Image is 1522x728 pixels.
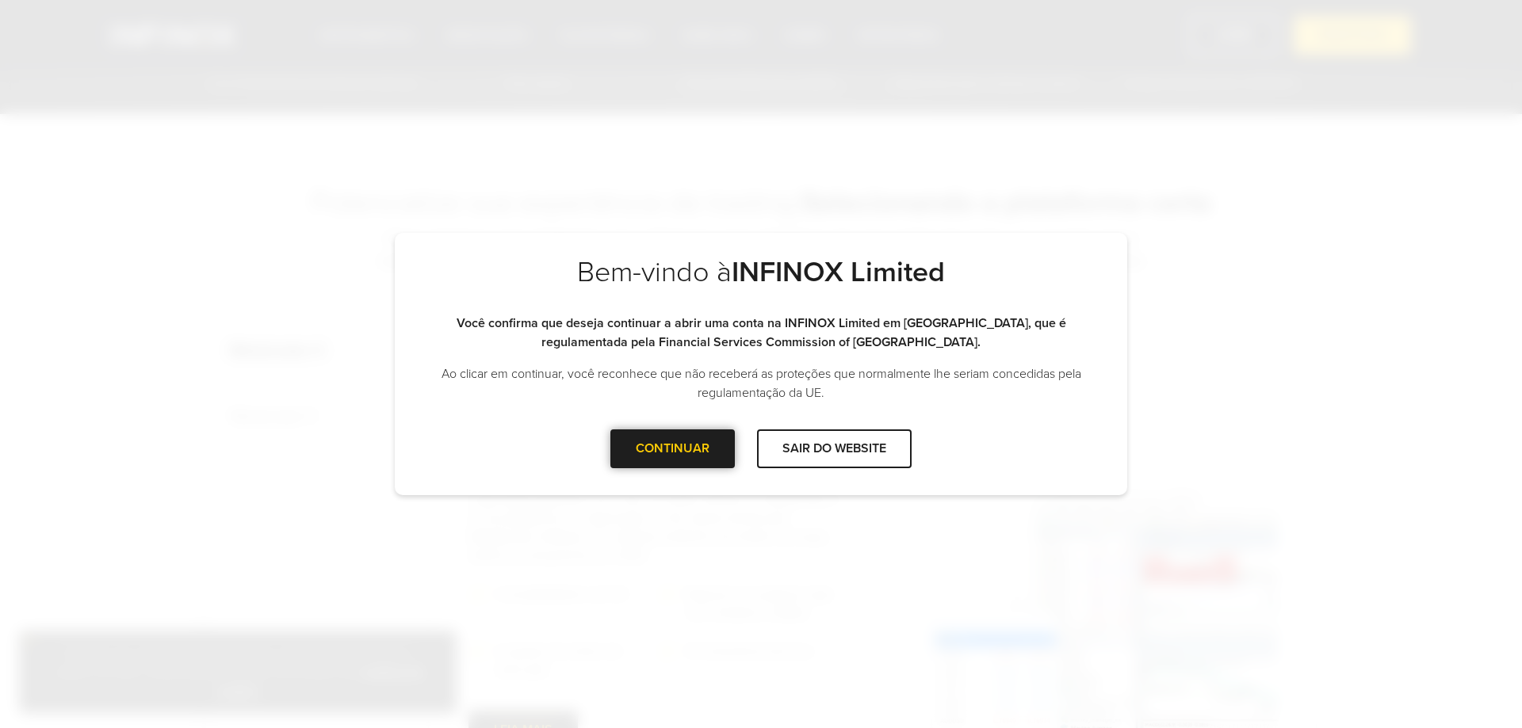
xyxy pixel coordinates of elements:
[732,255,945,289] strong: INFINOX Limited
[426,255,1096,314] h2: Bem-vindo à
[457,315,1066,350] strong: Você confirma que deseja continuar a abrir uma conta na INFINOX Limited em [GEOGRAPHIC_DATA], que...
[757,429,912,468] div: SAIR DO WEBSITE
[426,364,1096,402] p: Ao clicar em continuar, você reconhece que não receberá as proteções que normalmente lhe seriam c...
[610,429,735,468] div: CONTINUAR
